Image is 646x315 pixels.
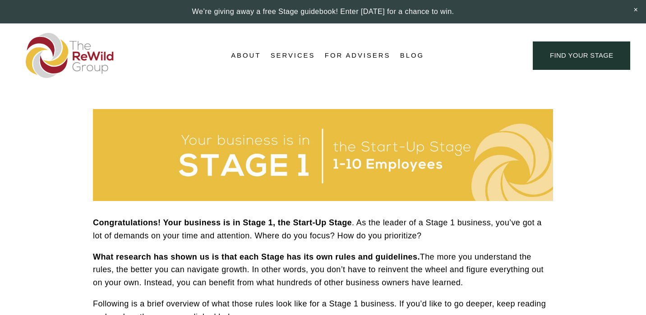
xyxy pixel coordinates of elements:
[93,252,420,261] strong: What research has shown us is that each Stage has its own rules and guidelines.
[231,49,261,62] a: folder dropdown
[400,49,424,62] a: Blog
[271,49,315,62] a: folder dropdown
[533,41,630,70] a: find your stage
[93,218,352,227] strong: Congratulations! Your business is in Stage 1, the Start-Up Stage
[26,33,114,78] img: The ReWild Group
[271,50,315,62] span: Services
[325,49,390,62] a: For Advisers
[93,216,553,242] p: . As the leader of a Stage 1 business, you’ve got a lot of demands on your time and attention. Wh...
[93,251,553,289] p: The more you understand the rules, the better you can navigate growth. In other words, you don’t ...
[231,50,261,62] span: About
